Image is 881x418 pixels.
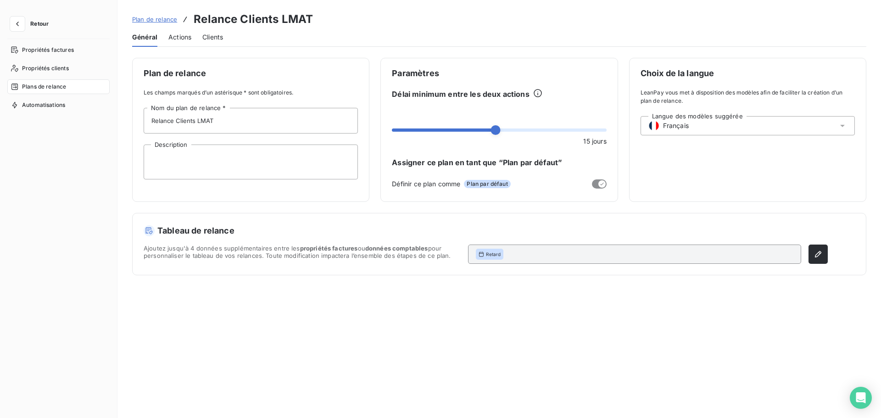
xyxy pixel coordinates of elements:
[641,89,855,105] span: LeanPay vous met à disposition des modèles afin de faciliter la création d’un plan de relance.
[641,69,855,78] span: Choix de la langue
[7,98,110,112] a: Automatisations
[392,89,529,100] span: Délai minimum entre les deux actions
[392,157,606,168] span: Assigner ce plan en tant que “Plan par défaut”
[22,83,66,91] span: Plans de relance
[202,33,223,42] span: Clients
[7,17,56,31] button: Retour
[7,43,110,57] a: Propriétés factures
[168,33,191,42] span: Actions
[194,11,313,28] h3: Relance Clients LMAT
[464,180,510,188] span: Plan par défaut
[22,64,69,72] span: Propriétés clients
[486,251,501,257] span: Retard
[365,245,428,252] span: données comptables
[132,33,157,42] span: Général
[144,89,358,97] span: Les champs marqués d’un astérisque * sont obligatoires.
[7,79,110,94] a: Plans de relance
[850,387,872,409] div: Open Intercom Messenger
[144,69,358,78] span: Plan de relance
[392,69,606,78] span: Paramètres
[392,179,460,189] span: Définir ce plan comme
[30,21,49,27] span: Retour
[144,108,358,134] input: placeholder
[22,46,74,54] span: Propriétés factures
[144,245,461,264] span: Ajoutez jusqu'à 4 données supplémentaires entre les ou pour personnaliser le tableau de vos relan...
[132,15,177,24] a: Plan de relance
[22,101,65,109] span: Automatisations
[300,245,358,252] span: propriétés factures
[583,136,606,146] span: 15 jours
[663,121,689,130] span: Français
[7,61,110,76] a: Propriétés clients
[132,16,177,23] span: Plan de relance
[144,224,828,237] h5: Tableau de relance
